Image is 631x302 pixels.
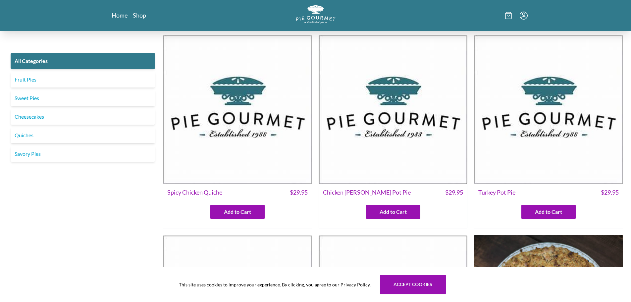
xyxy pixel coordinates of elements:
a: All Categories [11,53,155,69]
button: Add to Cart [521,205,576,219]
button: Accept cookies [380,275,446,294]
a: Sweet Pies [11,90,155,106]
a: Cheesecakes [11,109,155,125]
span: Spicy Chicken Quiche [167,188,222,197]
img: Turkey Pot Pie [474,35,623,184]
a: Home [112,11,128,19]
a: Shop [133,11,146,19]
span: Add to Cart [535,208,562,216]
button: Add to Cart [366,205,420,219]
span: Add to Cart [224,208,251,216]
span: $ 29.95 [601,188,619,197]
span: Turkey Pot Pie [478,188,515,197]
span: Add to Cart [380,208,407,216]
a: Fruit Pies [11,72,155,88]
span: $ 29.95 [445,188,463,197]
span: Chicken [PERSON_NAME] Pot Pie [323,188,411,197]
span: $ 29.95 [290,188,308,197]
a: Savory Pies [11,146,155,162]
button: Menu [520,12,528,20]
img: Spicy Chicken Quiche [163,35,312,184]
img: logo [296,5,336,24]
img: Chicken Curry Pot Pie [319,35,468,184]
a: Quiches [11,127,155,143]
a: Logo [296,5,336,26]
span: This site uses cookies to improve your experience. By clicking, you agree to our Privacy Policy. [179,281,371,288]
button: Add to Cart [210,205,265,219]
